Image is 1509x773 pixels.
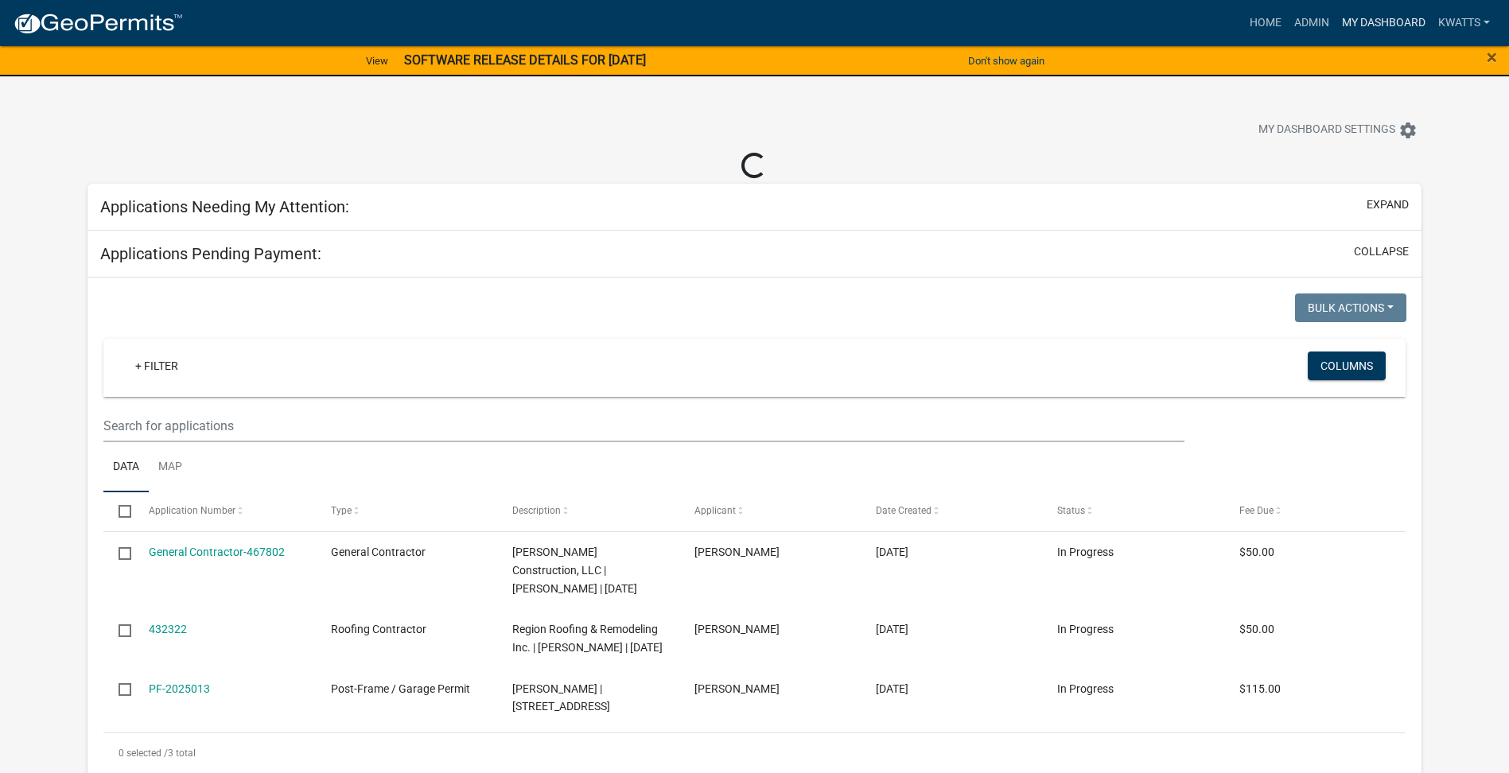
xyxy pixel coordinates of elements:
[103,733,1406,773] div: 3 total
[149,442,192,493] a: Map
[694,682,780,695] span: Glenn
[103,492,134,530] datatable-header-cell: Select
[1295,293,1406,322] button: Bulk Actions
[134,492,315,530] datatable-header-cell: Application Number
[1239,505,1274,516] span: Fee Due
[1239,546,1274,558] span: $50.00
[512,546,637,595] span: DW Bruinius Construction, LLC | David Bruinius | 12/31/2025
[331,623,426,635] span: Roofing Contractor
[331,546,426,558] span: General Contractor
[876,623,908,635] span: 06/06/2025
[497,492,679,530] datatable-header-cell: Description
[1239,623,1274,635] span: $50.00
[876,682,908,695] span: 03/29/2025
[679,492,860,530] datatable-header-cell: Applicant
[331,682,470,695] span: Post-Frame / Garage Permit
[1487,46,1497,68] span: ×
[103,410,1184,442] input: Search for applications
[1432,8,1496,38] a: Kwatts
[512,623,663,654] span: Region Roofing & Remodeling Inc. | James Kuntz | 12/31/2025
[100,197,349,216] h5: Applications Needing My Attention:
[1243,8,1288,38] a: Home
[512,682,610,713] span: Wallen, Glenn | 3191 W 950 N, Lake Village
[123,352,191,380] a: + Filter
[1367,196,1409,213] button: expand
[861,492,1042,530] datatable-header-cell: Date Created
[404,52,646,68] strong: SOFTWARE RELEASE DETAILS FOR [DATE]
[962,48,1051,74] button: Don't show again
[149,546,285,558] a: General Contractor-467802
[331,505,352,516] span: Type
[876,505,931,516] span: Date Created
[316,492,497,530] datatable-header-cell: Type
[1336,8,1432,38] a: My Dashboard
[1057,623,1114,635] span: In Progress
[119,748,168,759] span: 0 selected /
[694,546,780,558] span: David Bruinius
[360,48,395,74] a: View
[694,623,780,635] span: James Kuntz
[1223,492,1405,530] datatable-header-cell: Fee Due
[1042,492,1223,530] datatable-header-cell: Status
[1239,682,1281,695] span: $115.00
[149,505,235,516] span: Application Number
[1057,682,1114,695] span: In Progress
[876,546,908,558] span: 08/22/2025
[1246,115,1430,146] button: My Dashboard Settingssettings
[1354,243,1409,260] button: collapse
[100,244,321,263] h5: Applications Pending Payment:
[1308,352,1386,380] button: Columns
[1057,505,1085,516] span: Status
[1288,8,1336,38] a: Admin
[149,682,210,695] a: PF-2025013
[512,505,561,516] span: Description
[1487,48,1497,67] button: Close
[1057,546,1114,558] span: In Progress
[1258,121,1395,140] span: My Dashboard Settings
[1398,121,1418,140] i: settings
[103,442,149,493] a: Data
[149,623,187,635] a: 432322
[694,505,736,516] span: Applicant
